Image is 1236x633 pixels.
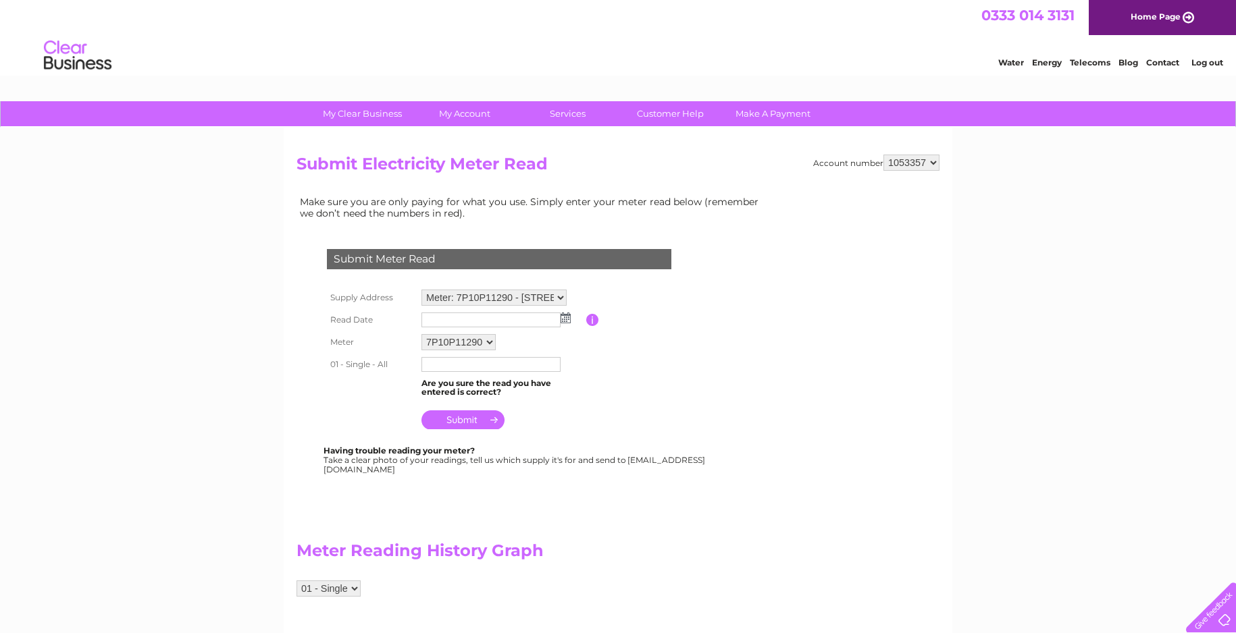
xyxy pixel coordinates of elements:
td: Are you sure the read you have entered is correct? [418,375,586,401]
a: Energy [1032,57,1062,67]
a: Make A Payment [717,101,829,126]
th: Read Date [324,309,418,331]
input: Submit [421,410,505,429]
a: Contact [1146,57,1179,67]
th: Supply Address [324,286,418,309]
a: Services [512,101,623,126]
a: Log out [1191,57,1223,67]
a: Water [998,57,1024,67]
a: 0333 014 3131 [981,7,1075,24]
h2: Submit Electricity Meter Read [297,155,939,180]
a: Blog [1118,57,1138,67]
div: Take a clear photo of your readings, tell us which supply it's for and send to [EMAIL_ADDRESS][DO... [324,446,707,474]
a: Customer Help [615,101,726,126]
div: Account number [813,155,939,171]
img: ... [561,312,571,323]
div: Clear Business is a trading name of Verastar Limited (registered in [GEOGRAPHIC_DATA] No. 3667643... [300,7,938,65]
th: Meter [324,331,418,354]
b: Having trouble reading your meter? [324,445,475,456]
a: My Clear Business [307,101,418,126]
h2: Meter Reading History Graph [297,541,769,567]
a: My Account [409,101,521,126]
div: Submit Meter Read [327,249,671,269]
td: Make sure you are only paying for what you use. Simply enter your meter read below (remember we d... [297,193,769,221]
input: Information [586,314,599,326]
th: 01 - Single - All [324,354,418,375]
a: Telecoms [1070,57,1110,67]
img: logo.png [43,35,112,76]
